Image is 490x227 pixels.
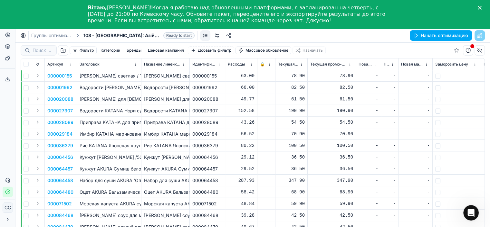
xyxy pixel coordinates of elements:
font: 54.50 [291,120,305,125]
font: Назначать [303,48,323,53]
font: - [393,166,396,171]
font: [PERSON_NAME] светлая / 100г [80,73,149,78]
span: Ready to start [163,32,195,39]
span: 108 - [GEOGRAPHIC_DATA]: Азійська кухняReady to start [83,32,195,39]
font: 70.90 [340,131,353,137]
button: 000029184 [47,131,72,137]
font: Набор для суши AKURA 'Оптимальный' [144,178,231,183]
font: - [393,201,396,206]
font: - [376,166,378,171]
button: Расширять [34,83,42,91]
font: Приправа КАТАНА для приготовления васабі / 30г [80,119,191,125]
font: [PERSON_NAME] светлая / 100г [144,73,214,78]
font: 000064458 [192,178,218,183]
font: - [376,213,378,218]
font: [PERSON_NAME] ​​для [DEMOGRAPHIC_DATA] / 200мл [144,96,261,102]
font: - [393,73,396,78]
font: 000071502 [192,201,217,206]
font: 000036379 [192,143,218,148]
font: 36.50 [291,155,305,160]
font: Водорости [PERSON_NAME] / 50г [144,85,218,90]
font: - [376,97,378,102]
font: - [427,143,430,148]
font: Группы оптимизации [31,33,77,38]
font: Оцет AKURA Бальзамический /0,33л [80,189,161,195]
button: Расширять [34,211,42,219]
font: Ценовая кампания [148,48,184,53]
font: - [427,85,430,90]
font: - [427,97,430,102]
font: [PERSON_NAME] ​​для [DEMOGRAPHIC_DATA] / 200мл [80,96,197,102]
font: 80.22 [241,143,255,148]
font: 000029184 [47,131,72,137]
button: Расширять [34,95,42,103]
font: - [393,213,396,218]
font: - [376,201,378,206]
font: Расходы [228,62,245,67]
button: 000000155 [47,73,72,79]
button: Расширять [34,141,42,149]
font: 54.50 [340,120,353,125]
font: Кунжут AKURA Сумиш белого и черного /50 г [144,166,245,171]
font: 000064457 [192,166,218,171]
font: - [393,143,396,148]
font: Заголовок [80,62,100,67]
button: 000071502 [47,201,72,207]
button: Добавить фильтр [188,46,234,54]
font: - [376,108,378,113]
button: 000028089 [47,119,73,126]
font: Название линейки продуктов [144,62,200,67]
font: 000001992 [192,85,217,90]
button: Бренды [124,46,144,54]
font: - [376,178,378,183]
font: [PERSON_NAME] соус для морепродуктов / 200мл [144,212,257,218]
button: Ценовая кампания [145,46,187,54]
font: Вітаю, [88,5,107,11]
font: 100.50 [289,143,305,148]
font: 190.90 [289,108,305,113]
iframe: Интерком-чат в режиме реального времени [463,205,479,221]
font: - [427,131,430,137]
font: Водорости [PERSON_NAME] / 50г [80,85,153,90]
font: 58.42 [241,190,255,195]
font: Водорости KATANA Нори сушеные морские / 10шт [80,108,193,113]
font: ! [150,5,152,11]
nav: хлебные крошки [31,32,195,39]
button: 000064457 [47,166,73,172]
font: 36.50 [340,166,353,171]
button: Расширять [34,153,42,161]
button: Развернуть все [34,60,42,68]
font: 82.50 [291,85,305,90]
font: 63.00 [241,73,255,78]
font: 000000155 [47,73,72,78]
font: Морская капуста AKURA суха / 25 г [144,201,224,206]
font: [PERSON_NAME] [107,5,150,11]
font: Кунжут [PERSON_NAME] /50 г [80,154,146,160]
font: Категории [101,48,120,53]
font: Бренды [127,48,141,53]
font: Заморозить цену [435,62,468,67]
button: Массовое обновление [235,46,291,54]
span: 108 - [GEOGRAPHIC_DATA]: Азійська кухня [83,32,161,39]
button: Расширять [34,188,42,196]
button: 000001992 [47,84,72,91]
font: Приправа КАТАНА для приготовления васабі / 30г [144,119,256,125]
font: 000064457 [47,166,73,171]
font: Набор для суши AKURA 'Оптимальный' [80,178,167,183]
font: - [427,213,430,218]
font: 29.12 [241,155,255,160]
font: Новая промо-цена [359,62,394,67]
font: 000064456 [192,154,218,160]
font: - [427,155,430,160]
font: 287.93 [238,178,255,183]
font: 000064480 [47,189,73,195]
font: - [393,97,396,102]
font: - [427,73,430,78]
font: - [393,190,396,195]
font: Идентификатор линейки продуктов [192,62,261,67]
button: 000064456 [47,154,73,160]
button: 000020088 [47,96,73,102]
